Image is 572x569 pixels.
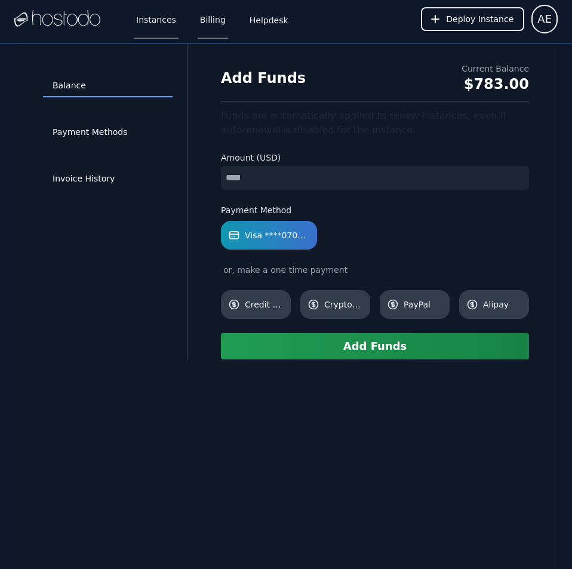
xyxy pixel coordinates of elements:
span: Alipay [483,299,522,310]
span: Credit Card [245,299,284,310]
div: $783.00 [462,75,529,94]
button: User menu [531,5,558,33]
label: Amount (USD) [221,152,529,164]
h1: Add Funds [221,69,306,88]
span: Cryptocurrency [324,299,363,310]
a: Payment Methods [43,121,173,144]
div: Current Balance [462,63,529,75]
span: PayPal [404,299,442,310]
span: Visa ****0703 [Default] [245,229,310,241]
a: Balance [43,75,173,97]
div: Funds are automatically applied to renew instances, even if autorenewal is disabled for the insta... [221,109,529,137]
img: Logo [14,10,100,28]
a: Invoice History [43,168,173,190]
div: or, make a one time payment [221,264,529,276]
button: Deploy Instance [421,7,524,31]
span: AE [537,11,552,27]
label: Payment Method [221,204,529,216]
span: Deploy Instance [446,13,513,25]
button: Add Funds [221,333,529,359]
